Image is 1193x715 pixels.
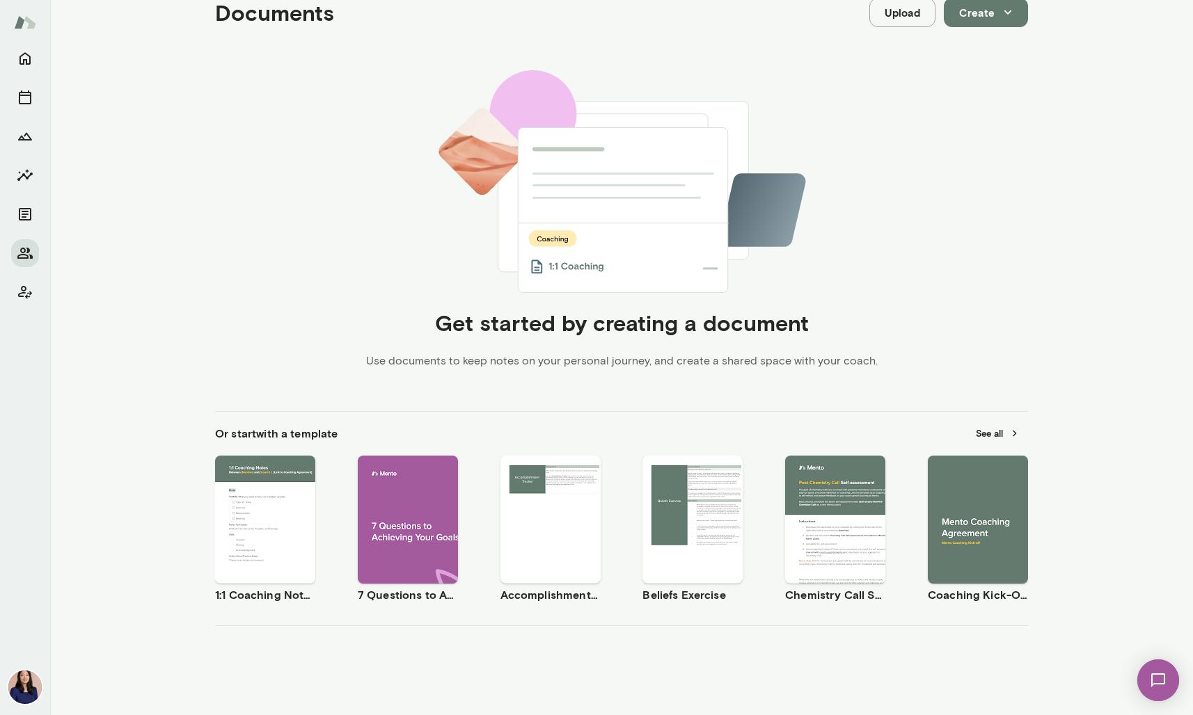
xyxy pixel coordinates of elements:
[11,161,39,189] button: Insights
[11,278,39,306] button: Client app
[215,425,338,442] h6: Or start with a template
[14,9,36,35] img: Mento
[500,586,601,603] h6: Accomplishment Tracker
[435,310,809,336] h4: Get started by creating a document
[11,122,39,150] button: Growth Plan
[8,670,42,704] img: Leah Kim
[785,586,885,603] h6: Chemistry Call Self-Assessment [Coaches only]
[11,200,39,228] button: Documents
[11,83,39,111] button: Sessions
[215,586,315,603] h6: 1:1 Coaching Notes
[435,70,808,292] img: empty
[358,586,458,603] h6: 7 Questions to Achieving Your Goals
[366,353,878,369] p: Use documents to keep notes on your personal journey, and create a shared space with your coach.
[11,45,39,72] button: Home
[642,586,743,603] h6: Beliefs Exercise
[11,239,39,267] button: Members
[967,423,1028,444] button: See all
[928,586,1028,603] h6: Coaching Kick-Off | Coaching Agreement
